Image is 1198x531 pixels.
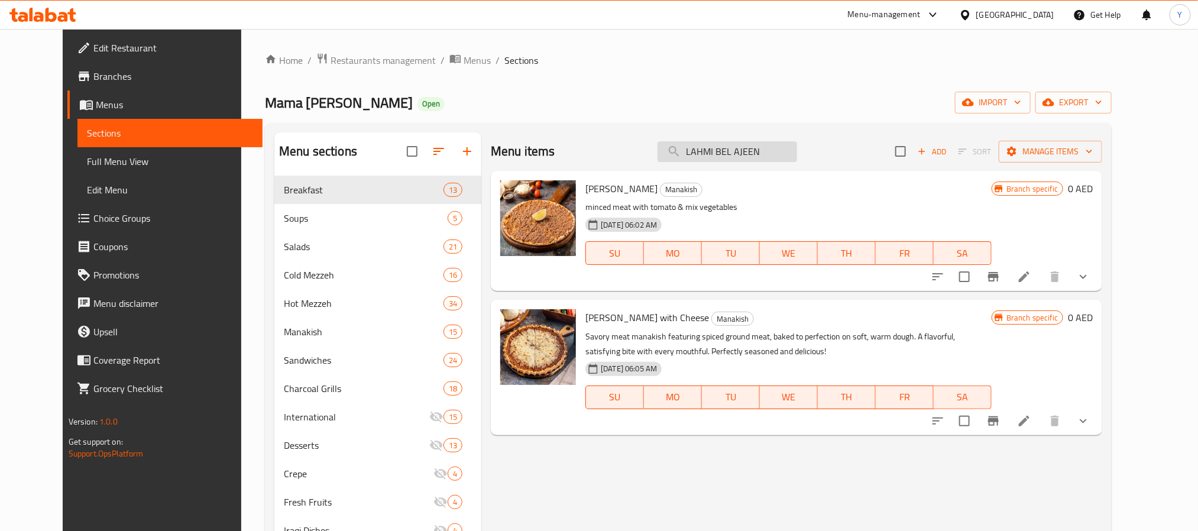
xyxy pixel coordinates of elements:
[265,53,1112,68] nav: breadcrumb
[274,403,481,431] div: International15
[274,488,481,516] div: Fresh Fruits4
[284,438,429,452] span: Desserts
[979,263,1008,291] button: Branch-specific-item
[274,346,481,374] div: Sandwiches24
[1017,414,1031,428] a: Edit menu item
[69,414,98,429] span: Version:
[500,309,576,385] img: Lahmi Bel Ajeen with Cheese
[448,213,462,224] span: 5
[504,53,538,67] span: Sections
[491,143,555,160] h2: Menu items
[453,137,481,166] button: Add section
[448,467,462,481] div: items
[702,386,760,409] button: TU
[448,211,462,225] div: items
[585,241,644,265] button: SU
[69,446,144,461] a: Support.OpsPlatform
[316,53,436,68] a: Restaurants management
[444,412,462,423] span: 15
[443,438,462,452] div: items
[429,438,443,452] svg: Inactive section
[265,89,413,116] span: Mama [PERSON_NAME]
[760,386,818,409] button: WE
[444,440,462,451] span: 13
[924,407,952,435] button: sort-choices
[585,180,658,197] span: [PERSON_NAME]
[916,145,948,158] span: Add
[644,386,702,409] button: MO
[77,147,263,176] a: Full Menu View
[93,211,253,225] span: Choice Groups
[443,410,462,424] div: items
[307,53,312,67] li: /
[284,495,433,509] div: Fresh Fruits
[591,245,639,262] span: SU
[67,374,263,403] a: Grocery Checklist
[93,239,253,254] span: Coupons
[934,241,992,265] button: SA
[976,8,1054,21] div: [GEOGRAPHIC_DATA]
[876,386,934,409] button: FR
[444,383,462,394] span: 18
[67,34,263,62] a: Edit Restaurant
[448,497,462,508] span: 4
[924,263,952,291] button: sort-choices
[585,386,644,409] button: SU
[443,239,462,254] div: items
[649,388,697,406] span: MO
[67,62,263,90] a: Branches
[274,261,481,289] div: Cold Mezzeh16
[1008,144,1093,159] span: Manage items
[429,410,443,424] svg: Inactive section
[934,386,992,409] button: SA
[93,353,253,367] span: Coverage Report
[417,97,445,111] div: Open
[707,245,755,262] span: TU
[284,211,448,225] span: Soups
[274,289,481,318] div: Hot Mezzeh34
[585,309,709,326] span: [PERSON_NAME] with Cheese
[284,183,443,197] span: Breakfast
[979,407,1008,435] button: Branch-specific-item
[443,325,462,339] div: items
[707,388,755,406] span: TU
[448,495,462,509] div: items
[876,241,934,265] button: FR
[433,495,448,509] svg: Inactive section
[96,98,253,112] span: Menus
[644,241,702,265] button: MO
[67,346,263,374] a: Coverage Report
[1041,263,1069,291] button: delete
[496,53,500,67] li: /
[585,200,992,215] p: minced meat with tomato & mix vegetables
[823,388,871,406] span: TH
[87,126,253,140] span: Sections
[938,388,987,406] span: SA
[69,434,123,449] span: Get support on:
[880,245,929,262] span: FR
[417,99,445,109] span: Open
[77,176,263,204] a: Edit Menu
[67,204,263,232] a: Choice Groups
[823,245,871,262] span: TH
[93,296,253,310] span: Menu disclaimer
[274,374,481,403] div: Charcoal Grills18
[443,381,462,396] div: items
[444,326,462,338] span: 15
[712,312,753,326] span: Manakish
[284,467,433,481] span: Crepe
[1035,92,1112,114] button: export
[444,355,462,366] span: 24
[284,381,443,396] span: Charcoal Grills
[760,241,818,265] button: WE
[952,409,977,433] span: Select to update
[284,296,443,310] div: Hot Mezzeh
[441,53,445,67] li: /
[818,386,876,409] button: TH
[1002,183,1063,195] span: Branch specific
[448,468,462,480] span: 4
